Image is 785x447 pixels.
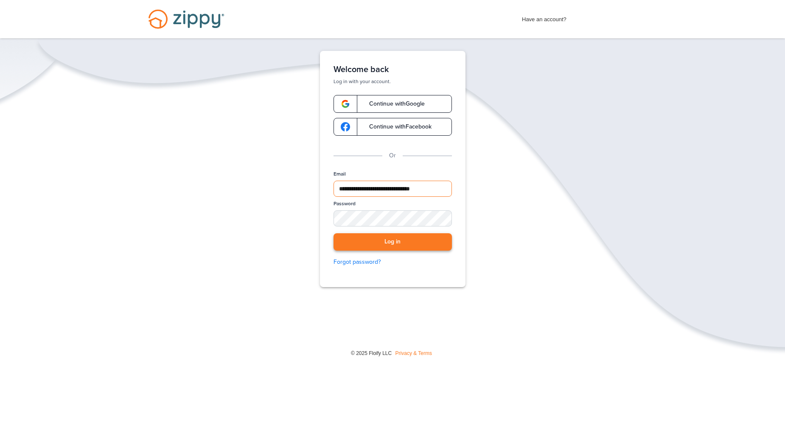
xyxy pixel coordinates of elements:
label: Password [334,200,356,207]
img: google-logo [341,122,350,131]
h1: Welcome back [334,64,452,75]
button: Log in [334,233,452,251]
input: Password [334,210,452,226]
span: Continue with Facebook [361,124,432,130]
a: google-logoContinue withFacebook [334,118,452,136]
p: Or [389,151,396,160]
input: Email [334,181,452,197]
a: Forgot password? [334,257,452,267]
span: Have an account? [522,11,566,24]
a: Privacy & Terms [395,350,432,356]
span: Continue with Google [361,101,425,107]
a: google-logoContinue withGoogle [334,95,452,113]
img: google-logo [341,99,350,109]
label: Email [334,170,346,178]
p: Log in with your account. [334,78,452,85]
span: © 2025 Floify LLC [351,350,392,356]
